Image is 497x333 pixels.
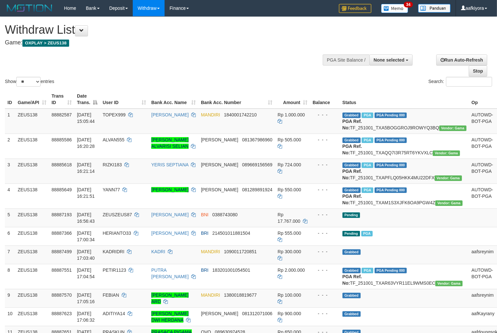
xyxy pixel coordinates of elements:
[201,268,208,273] span: BRI
[52,137,72,142] span: 88885586
[52,162,72,167] span: 88885618
[77,212,95,224] span: [DATE] 16:56:43
[342,137,361,143] span: Grabbed
[103,231,131,236] span: HERIANTO33
[339,4,371,13] img: Feedback.jpg
[15,227,49,245] td: ZEUS138
[313,161,337,168] div: - - -
[5,208,15,227] td: 5
[340,90,469,109] th: Status
[313,186,337,193] div: - - -
[278,137,301,142] span: Rp 505.000
[103,311,125,316] span: ADITIYA14
[198,90,275,109] th: Bank Acc. Number: activate to sort column ascending
[52,112,72,117] span: 88882587
[77,112,95,124] span: [DATE] 15:05:44
[362,113,373,118] span: Marked by aafnoeunsreypich
[342,274,362,286] b: PGA Ref. No:
[433,150,460,156] span: Vendor URL: https://trx31.1velocity.biz
[278,231,301,236] span: Rp 555.000
[362,268,373,273] span: Marked by aafanarl
[201,212,208,217] span: BNI
[77,162,95,174] span: [DATE] 16:21:14
[49,90,74,109] th: Trans ID: activate to sort column ascending
[313,292,337,298] div: - - -
[418,4,451,13] img: panduan.png
[201,292,220,298] span: MANDIRI
[224,249,257,254] span: Copy 1090011720851 to clipboard
[278,112,305,117] span: Rp 1.000.000
[313,267,337,273] div: - - -
[5,90,15,109] th: ID
[77,249,95,261] span: [DATE] 17:03:40
[224,292,257,298] span: Copy 1380018819677 to clipboard
[340,184,469,208] td: TF_251001_TXAM1S3XJFK6OA9PGW4Z
[5,40,325,46] h4: Game:
[5,307,15,326] td: 10
[313,211,337,218] div: - - -
[313,310,337,317] div: - - -
[15,184,49,208] td: ZEUS138
[151,187,189,192] a: [PERSON_NAME]
[342,268,361,273] span: Grabbed
[151,212,189,217] a: [PERSON_NAME]
[77,137,95,149] span: [DATE] 16:20:28
[342,169,362,180] b: PGA Ref. No:
[77,311,95,323] span: [DATE] 17:06:32
[201,311,238,316] span: [PERSON_NAME]
[201,112,220,117] span: MANDIRI
[375,137,407,143] span: PGA Pending
[5,3,54,13] img: MOTION_logo.png
[375,162,407,168] span: PGA Pending
[15,208,49,227] td: ZEUS138
[313,248,337,255] div: - - -
[103,112,126,117] span: TOPEX999
[342,194,362,205] b: PGA Ref. No:
[375,113,407,118] span: PGA Pending
[310,90,340,109] th: Balance
[52,212,72,217] span: 88887193
[342,162,361,168] span: Grabbed
[151,292,189,304] a: [PERSON_NAME] ARD
[5,289,15,307] td: 9
[361,231,373,236] span: Marked by aafanarl
[342,187,361,193] span: Grabbed
[103,268,126,273] span: PETIR1123
[201,231,208,236] span: BRI
[15,245,49,264] td: ZEUS138
[342,144,362,155] b: PGA Ref. No:
[77,187,95,199] span: [DATE] 16:21:51
[201,187,238,192] span: [PERSON_NAME]
[103,187,120,192] span: YANN77
[151,268,189,279] a: PUTRA [PERSON_NAME]
[342,293,361,298] span: Grabbed
[151,112,189,117] a: [PERSON_NAME]
[15,109,49,134] td: ZEUS138
[15,264,49,289] td: ZEUS138
[224,112,257,117] span: Copy 1840001742210 to clipboard
[103,162,122,167] span: RIZKI183
[5,109,15,134] td: 1
[74,90,100,109] th: Date Trans.: activate to sort column descending
[103,137,124,142] span: ALVAN555
[52,187,72,192] span: 88885649
[103,292,119,298] span: FEBIAN
[435,281,463,286] span: Vendor URL: https://trx31.1velocity.biz
[278,292,301,298] span: Rp 100.000
[212,268,250,273] span: Copy 183201001054501 to clipboard
[5,264,15,289] td: 8
[362,137,373,143] span: Marked by aafanarl
[201,162,238,167] span: [PERSON_NAME]
[381,4,408,13] img: Button%20Memo.svg
[242,187,272,192] span: Copy 081289891924 to clipboard
[151,231,189,236] a: [PERSON_NAME]
[340,159,469,184] td: TF_251001_TXAPFLQ05HKK4MU22DFX
[278,268,305,273] span: Rp 2.000.000
[5,245,15,264] td: 7
[52,268,72,273] span: 88887551
[22,40,69,47] span: OXPLAY > ZEUS138
[278,187,301,192] span: Rp 550.000
[278,212,300,224] span: Rp 17.767.000
[340,109,469,134] td: TF_251001_TXA5BOGGROJ9ROWYQ3BQ
[151,249,165,254] a: KADRI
